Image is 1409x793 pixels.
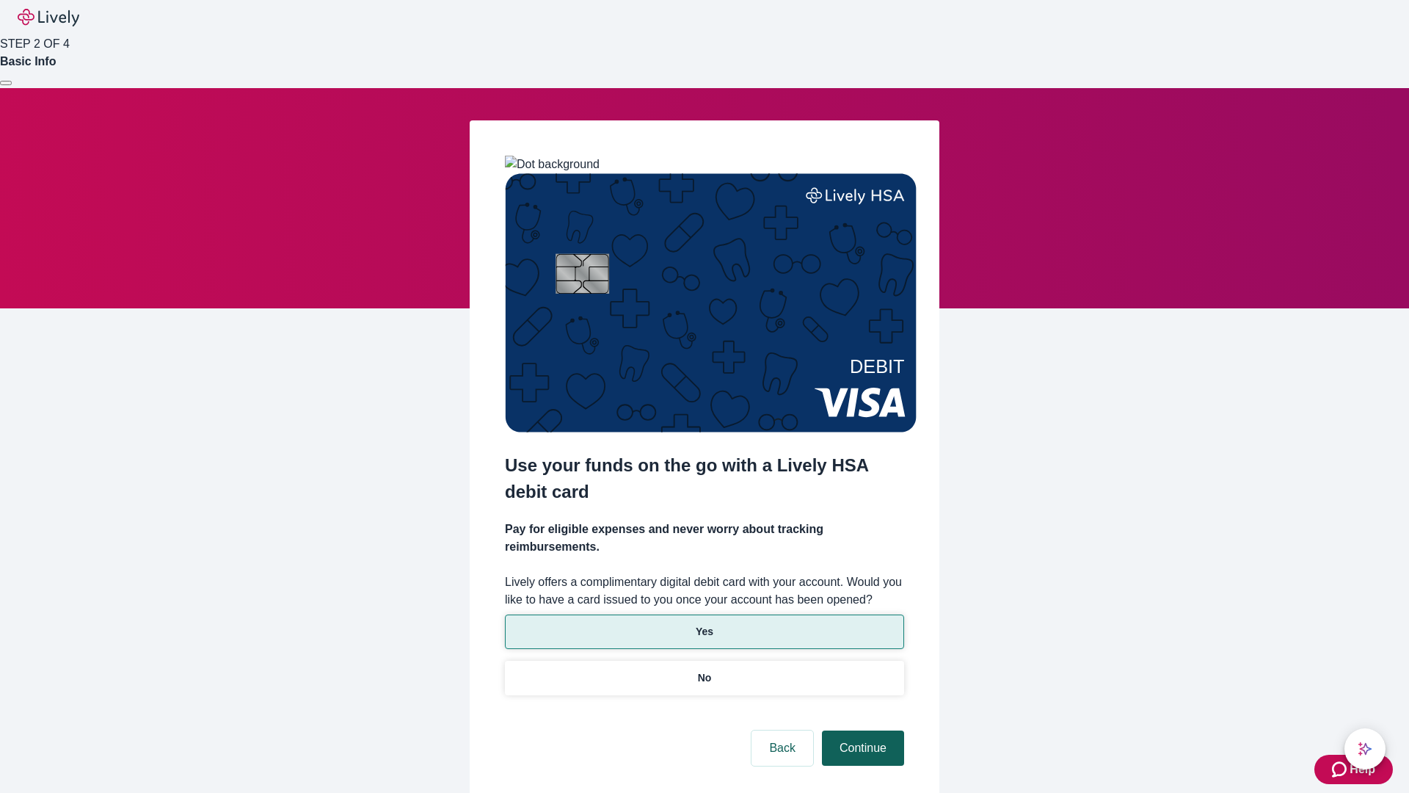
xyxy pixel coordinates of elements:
h2: Use your funds on the go with a Lively HSA debit card [505,452,904,505]
p: No [698,670,712,686]
img: Dot background [505,156,600,173]
svg: Lively AI Assistant [1358,742,1372,756]
h4: Pay for eligible expenses and never worry about tracking reimbursements. [505,521,904,556]
button: Zendesk support iconHelp [1314,755,1393,784]
button: No [505,661,904,695]
label: Lively offers a complimentary digital debit card with your account. Would you like to have a card... [505,573,904,609]
button: Continue [822,731,904,766]
img: Lively [18,9,79,26]
button: Yes [505,615,904,649]
p: Yes [696,624,713,640]
span: Help [1350,761,1375,778]
button: chat [1344,728,1386,770]
img: Debit card [505,173,917,432]
button: Back [751,731,813,766]
svg: Zendesk support icon [1332,761,1350,778]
